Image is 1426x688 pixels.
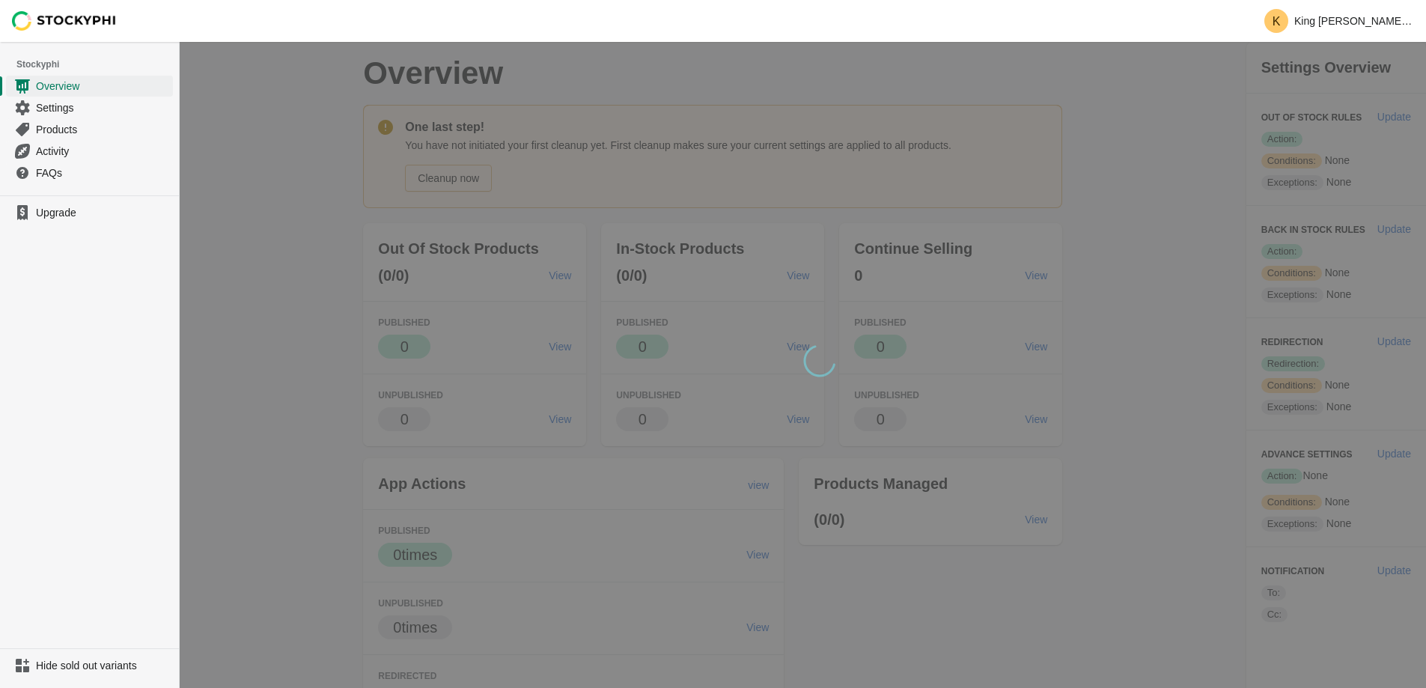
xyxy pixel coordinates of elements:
[1273,15,1281,28] text: K
[6,118,173,140] a: Products
[36,658,170,673] span: Hide sold out variants
[1264,9,1288,33] span: Avatar with initials K
[6,97,173,118] a: Settings
[36,205,170,220] span: Upgrade
[6,202,173,223] a: Upgrade
[36,144,170,159] span: Activity
[6,75,173,97] a: Overview
[6,162,173,183] a: FAQs
[36,122,170,137] span: Products
[6,140,173,162] a: Activity
[16,57,179,72] span: Stockyphi
[6,655,173,676] a: Hide sold out variants
[36,100,170,115] span: Settings
[1294,15,1414,27] p: King [PERSON_NAME] and Goldfish
[1258,6,1420,36] button: Avatar with initials KKing [PERSON_NAME] and Goldfish
[36,165,170,180] span: FAQs
[36,79,170,94] span: Overview
[12,11,117,31] img: Stockyphi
